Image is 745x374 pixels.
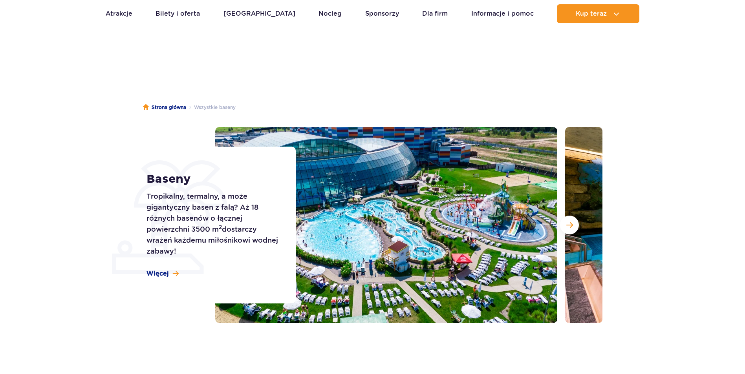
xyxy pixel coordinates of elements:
button: Następny slajd [560,216,579,234]
a: Atrakcje [106,4,132,23]
a: Więcej [146,269,179,278]
sup: 2 [219,224,222,230]
a: Strona główna [143,103,186,111]
a: Sponsorzy [365,4,399,23]
a: Informacje i pomoc [471,4,534,23]
img: Zewnętrzna część Suntago z basenami i zjeżdżalniami, otoczona leżakami i zielenią [215,127,557,323]
a: Dla firm [422,4,448,23]
a: Nocleg [319,4,342,23]
span: Kup teraz [576,10,607,17]
li: Wszystkie baseny [186,103,236,111]
h1: Baseny [146,172,278,186]
a: [GEOGRAPHIC_DATA] [223,4,295,23]
span: Więcej [146,269,169,278]
p: Tropikalny, termalny, a może gigantyczny basen z falą? Aż 18 różnych basenów o łącznej powierzchn... [146,191,278,257]
a: Bilety i oferta [156,4,200,23]
button: Kup teraz [557,4,639,23]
